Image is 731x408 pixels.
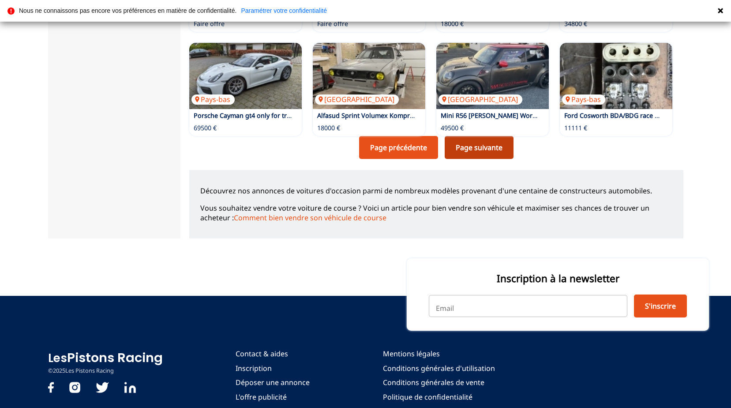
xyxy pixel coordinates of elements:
[429,272,687,285] p: Inscription à la newsletter
[194,111,297,120] a: Porsche Cayman gt4 only for track
[236,349,310,359] a: Contact & aides
[200,186,672,196] p: Découvrez nos annonces de voitures d'occasion parmi de nombreux modèles provenant d'une centaine ...
[634,295,687,317] button: S'inscrire
[560,43,672,109] a: Ford Cosworth BDA/BDG race partsPays-bas
[236,392,310,402] a: L'offre publicité
[359,136,438,159] a: Page précédente
[236,378,310,387] a: Déposer une annonce
[562,94,605,104] p: Pays-bas
[313,43,425,109] img: Alfasud Sprint Volumex Kompressor
[429,295,627,317] input: Email
[313,43,425,109] a: Alfasud Sprint Volumex Kompressor[GEOGRAPHIC_DATA]
[48,350,67,366] span: Les
[194,124,217,132] p: 69500 €
[191,94,235,104] p: Pays-bas
[236,363,310,373] a: Inscription
[564,124,587,132] p: 11111 €
[436,43,549,109] a: Mini R56 John Cooper Works „Schirra Motoring“[GEOGRAPHIC_DATA]
[234,213,386,223] a: Comment bien vendre son véhicule de course
[189,43,302,109] img: Porsche Cayman gt4 only for track
[124,382,136,393] img: Linkedin
[560,43,672,109] img: Ford Cosworth BDA/BDG race parts
[48,382,54,393] img: facebook
[189,43,302,109] a: Porsche Cayman gt4 only for trackPays-bas
[315,94,399,104] p: [GEOGRAPHIC_DATA]
[48,367,163,375] p: © 2025 Les Pistons Racing
[383,378,495,387] a: Conditions générales de vente
[200,203,672,223] p: Vous souhaitez vendre votre voiture de course ? Voici un article pour bien vendre son véhicule et...
[383,349,495,359] a: Mentions légales
[564,19,587,28] p: 34800 €
[383,392,495,402] a: Politique de confidentialité
[48,349,163,366] a: LesPistons Racing
[241,8,327,14] a: Paramétrer votre confidentialité
[317,19,348,28] p: Faire offre
[445,136,514,159] a: Page suivante
[439,94,522,104] p: [GEOGRAPHIC_DATA]
[194,19,225,28] p: Faire offre
[441,19,464,28] p: 18000 €
[69,382,80,393] img: instagram
[441,111,626,120] a: Mini R56 [PERSON_NAME] Works „[PERSON_NAME] Motoring“
[317,124,340,132] p: 18000 €
[436,43,549,109] img: Mini R56 John Cooper Works „Schirra Motoring“
[19,8,236,14] p: Nous ne connaissons pas encore vos préférences en matière de confidentialité.
[96,382,109,393] img: twitter
[317,111,426,120] a: Alfasud Sprint Volumex Kompressor
[564,111,670,120] a: Ford Cosworth BDA/BDG race parts
[383,363,495,373] a: Conditions générales d'utilisation
[441,124,464,132] p: 49500 €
